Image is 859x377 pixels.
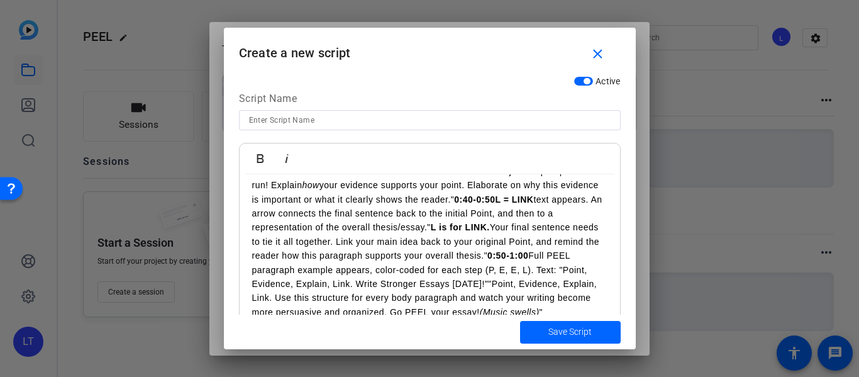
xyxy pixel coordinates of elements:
span: Active [596,76,621,86]
strong: L is for LINK. [431,222,490,232]
strong: 0:50-1:00 [487,250,528,261]
em: how [302,180,319,190]
strong: 0:40-0:50 [454,194,495,205]
button: Save Script [520,321,621,344]
h1: Create a new script [224,28,636,69]
input: Enter Script Name [249,113,611,128]
strong: L = LINK [495,194,533,205]
strong: The second E is for EXPLAIN or ELABORATE. [280,166,485,176]
mat-icon: close [590,47,606,62]
div: Script Name [239,91,621,110]
em: (Music swells) [480,307,540,317]
span: Save Script [548,325,592,339]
